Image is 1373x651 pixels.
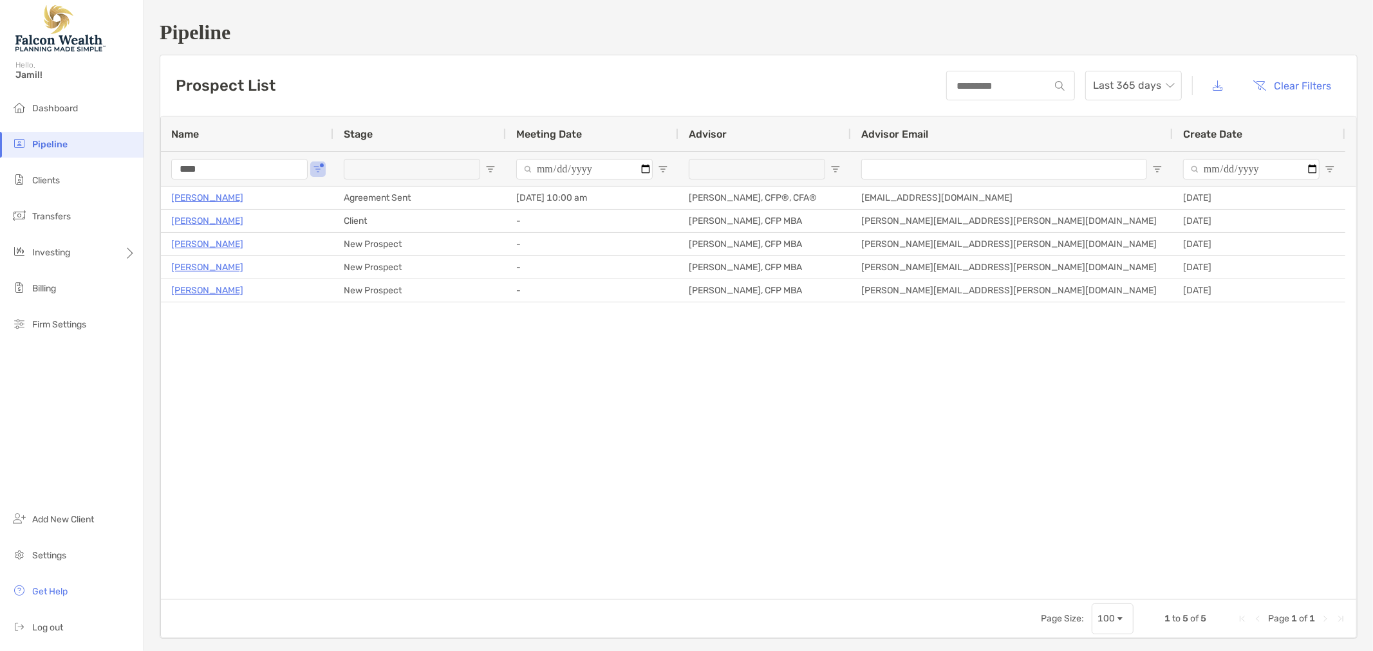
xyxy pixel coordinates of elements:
span: Transfers [32,211,71,222]
span: 1 [1291,613,1297,624]
span: Page [1268,613,1289,624]
span: Pipeline [32,139,68,150]
span: Create Date [1183,128,1242,140]
input: Meeting Date Filter Input [516,159,653,179]
div: Agreement Sent [333,187,506,209]
div: [PERSON_NAME], CFP MBA [678,256,851,279]
span: Advisor Email [861,128,928,140]
div: First Page [1237,614,1247,624]
span: Dashboard [32,103,78,114]
span: of [1190,613,1199,624]
span: Jamil! [15,69,136,80]
div: New Prospect [333,279,506,302]
div: - [506,233,678,255]
input: Create Date Filter Input [1183,159,1320,179]
div: New Prospect [333,256,506,279]
span: Investing [32,247,70,258]
span: Name [171,128,199,140]
div: [DATE] 10:00 am [506,187,678,209]
a: [PERSON_NAME] [171,282,243,298]
div: [PERSON_NAME][EMAIL_ADDRESS][PERSON_NAME][DOMAIN_NAME] [851,210,1173,232]
div: - [506,256,678,279]
img: dashboard icon [12,100,27,115]
span: 5 [1200,613,1206,624]
div: [EMAIL_ADDRESS][DOMAIN_NAME] [851,187,1173,209]
div: [PERSON_NAME][EMAIL_ADDRESS][PERSON_NAME][DOMAIN_NAME] [851,233,1173,255]
button: Open Filter Menu [1152,164,1163,174]
span: Billing [32,283,56,294]
div: - [506,210,678,232]
div: Next Page [1320,614,1331,624]
div: Previous Page [1253,614,1263,624]
span: 1 [1164,613,1170,624]
a: [PERSON_NAME] [171,236,243,252]
div: 100 [1097,613,1115,624]
div: Last Page [1336,614,1346,624]
div: [DATE] [1173,210,1345,232]
button: Clear Filters [1244,71,1341,100]
div: - [506,279,678,302]
img: firm-settings icon [12,316,27,331]
span: 5 [1182,613,1188,624]
span: Stage [344,128,373,140]
img: transfers icon [12,208,27,223]
span: Firm Settings [32,319,86,330]
input: Name Filter Input [171,159,308,179]
img: add_new_client icon [12,511,27,526]
button: Open Filter Menu [313,164,323,174]
h1: Pipeline [160,21,1358,44]
div: Page Size [1092,603,1134,634]
div: [DATE] [1173,233,1345,255]
span: of [1299,613,1307,624]
img: Falcon Wealth Planning Logo [15,5,106,51]
img: input icon [1055,81,1065,91]
img: settings icon [12,547,27,562]
span: Meeting Date [516,128,582,140]
div: [PERSON_NAME], CFP®, CFA® [678,187,851,209]
span: Get Help [32,586,68,597]
button: Open Filter Menu [1325,164,1335,174]
div: [DATE] [1173,187,1345,209]
img: logout icon [12,619,27,634]
span: Settings [32,550,66,561]
a: [PERSON_NAME] [171,190,243,206]
img: pipeline icon [12,136,27,151]
div: Client [333,210,506,232]
div: [PERSON_NAME][EMAIL_ADDRESS][PERSON_NAME][DOMAIN_NAME] [851,279,1173,302]
span: to [1172,613,1181,624]
img: investing icon [12,244,27,259]
span: 1 [1309,613,1315,624]
a: [PERSON_NAME] [171,259,243,275]
img: get-help icon [12,583,27,598]
button: Open Filter Menu [658,164,668,174]
div: [PERSON_NAME][EMAIL_ADDRESS][PERSON_NAME][DOMAIN_NAME] [851,256,1173,279]
div: [PERSON_NAME], CFP MBA [678,210,851,232]
span: Log out [32,622,63,633]
div: Page Size: [1041,613,1084,624]
button: Open Filter Menu [485,164,496,174]
input: Advisor Email Filter Input [861,159,1147,179]
span: Advisor [689,128,727,140]
img: billing icon [12,280,27,295]
button: Open Filter Menu [830,164,841,174]
div: [DATE] [1173,279,1345,302]
span: Clients [32,175,60,186]
span: Last 365 days [1093,71,1174,100]
img: clients icon [12,172,27,187]
a: [PERSON_NAME] [171,213,243,229]
h3: Prospect List [176,77,276,95]
div: [PERSON_NAME], CFP MBA [678,233,851,255]
div: [PERSON_NAME], CFP MBA [678,279,851,302]
div: New Prospect [333,233,506,255]
span: Add New Client [32,514,94,525]
div: [DATE] [1173,256,1345,279]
